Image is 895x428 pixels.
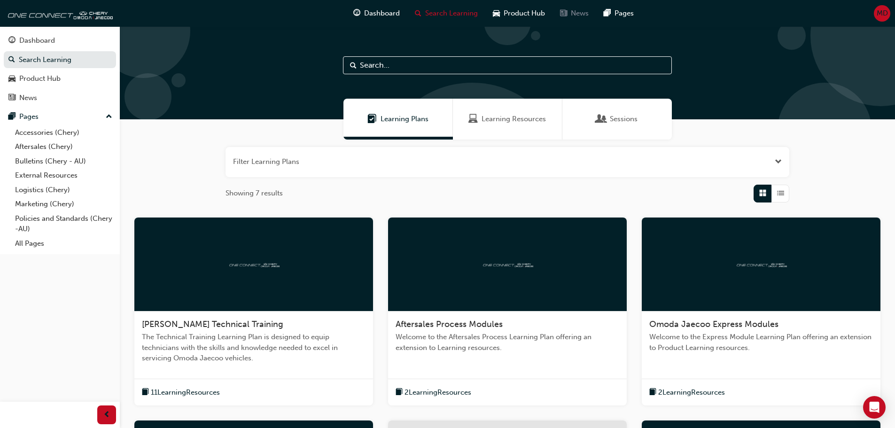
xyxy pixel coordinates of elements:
[11,211,116,236] a: Policies and Standards (Chery -AU)
[407,4,485,23] a: search-iconSearch Learning
[106,111,112,123] span: up-icon
[11,197,116,211] a: Marketing (Chery)
[343,99,453,140] a: Learning PlansLearning Plans
[142,387,220,398] button: book-icon11LearningResources
[4,70,116,87] a: Product Hub
[11,125,116,140] a: Accessories (Chery)
[151,387,220,398] span: 11 Learning Resources
[658,387,725,398] span: 2 Learning Resources
[11,154,116,169] a: Bulletins (Chery - AU)
[482,259,533,268] img: oneconnect
[228,259,280,268] img: oneconnect
[343,56,672,74] input: Search...
[493,8,500,19] span: car-icon
[597,114,606,125] span: Sessions
[11,168,116,183] a: External Resources
[877,8,888,19] span: MD
[4,89,116,107] a: News
[11,236,116,251] a: All Pages
[775,156,782,167] button: Open the filter
[19,93,37,103] div: News
[11,183,116,197] a: Logistics (Chery)
[863,396,886,419] div: Open Intercom Messenger
[649,387,725,398] button: book-icon2LearningResources
[19,73,61,84] div: Product Hub
[759,188,766,199] span: Grid
[381,114,428,125] span: Learning Plans
[8,113,16,121] span: pages-icon
[649,319,778,329] span: Omoda Jaecoo Express Modules
[874,5,890,22] button: MD
[468,114,478,125] span: Learning Resources
[735,259,787,268] img: oneconnect
[415,8,421,19] span: search-icon
[610,114,638,125] span: Sessions
[388,218,627,406] a: oneconnectAftersales Process ModulesWelcome to the Aftersales Process Learning Plan offering an e...
[364,8,400,19] span: Dashboard
[4,108,116,125] button: Pages
[19,111,39,122] div: Pages
[562,99,672,140] a: SessionsSessions
[142,387,149,398] span: book-icon
[5,4,113,23] img: oneconnect
[560,8,567,19] span: news-icon
[8,37,16,45] span: guage-icon
[571,8,589,19] span: News
[4,51,116,69] a: Search Learning
[346,4,407,23] a: guage-iconDashboard
[504,8,545,19] span: Product Hub
[482,114,546,125] span: Learning Resources
[777,188,784,199] span: List
[642,218,880,406] a: oneconnectOmoda Jaecoo Express ModulesWelcome to the Express Module Learning Plan offering an ext...
[134,218,373,406] a: oneconnect[PERSON_NAME] Technical TrainingThe Technical Training Learning Plan is designed to equ...
[396,332,619,353] span: Welcome to the Aftersales Process Learning Plan offering an extension to Learning resources.
[8,94,16,102] span: news-icon
[604,8,611,19] span: pages-icon
[142,319,283,329] span: [PERSON_NAME] Technical Training
[453,99,562,140] a: Learning ResourcesLearning Resources
[425,8,478,19] span: Search Learning
[553,4,596,23] a: news-iconNews
[396,319,503,329] span: Aftersales Process Modules
[350,60,357,71] span: Search
[19,35,55,46] div: Dashboard
[396,387,471,398] button: book-icon2LearningResources
[353,8,360,19] span: guage-icon
[103,409,110,421] span: prev-icon
[649,387,656,398] span: book-icon
[4,30,116,108] button: DashboardSearch LearningProduct HubNews
[396,387,403,398] span: book-icon
[485,4,553,23] a: car-iconProduct Hub
[649,332,873,353] span: Welcome to the Express Module Learning Plan offering an extension to Product Learning resources.
[4,32,116,49] a: Dashboard
[596,4,641,23] a: pages-iconPages
[11,140,116,154] a: Aftersales (Chery)
[8,75,16,83] span: car-icon
[405,387,471,398] span: 2 Learning Resources
[226,188,283,199] span: Showing 7 results
[142,332,366,364] span: The Technical Training Learning Plan is designed to equip technicians with the skills and knowled...
[8,56,15,64] span: search-icon
[367,114,377,125] span: Learning Plans
[615,8,634,19] span: Pages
